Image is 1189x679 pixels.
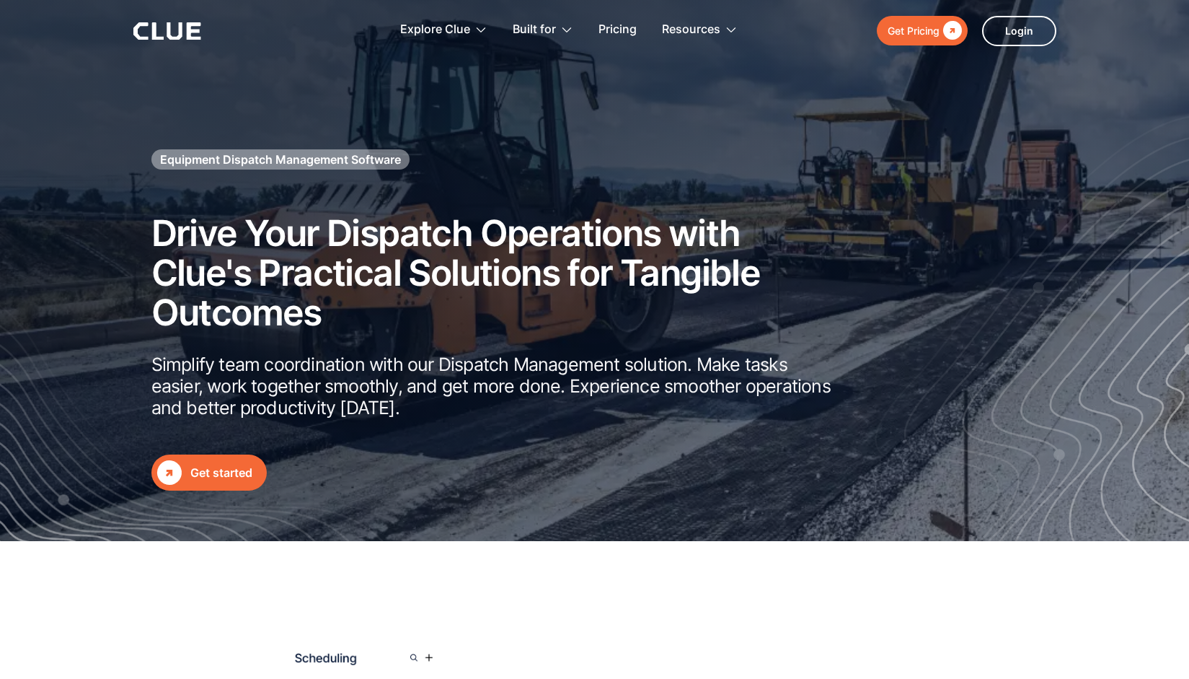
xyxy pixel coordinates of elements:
[888,22,940,40] div: Get Pricing
[940,22,962,40] div: 
[400,7,470,53] div: Explore Clue
[190,464,252,482] div: Get started
[151,354,836,419] p: Simplify team coordination with our Dispatch Management solution. Make tasks easier, work togethe...
[662,7,720,53] div: Resources
[982,16,1056,46] a: Login
[151,455,267,491] a: Get started
[870,113,1189,541] img: Construction fleet management software
[151,214,836,333] h2: Drive Your Dispatch Operations with Clue's Practical Solutions for Tangible Outcomes
[513,7,556,53] div: Built for
[160,152,401,167] h1: Equipment Dispatch Management Software
[598,7,637,53] a: Pricing
[877,16,968,45] a: Get Pricing
[157,460,182,485] div: 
